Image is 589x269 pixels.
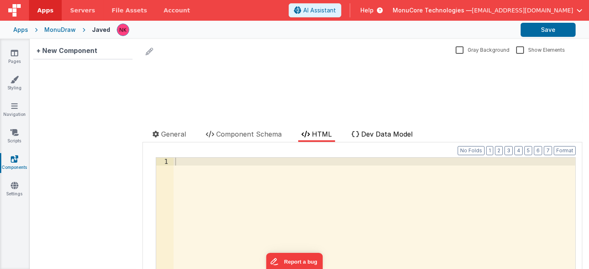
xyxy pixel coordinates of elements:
[156,158,174,166] div: 1
[495,146,503,155] button: 2
[505,146,513,155] button: 3
[13,26,28,34] div: Apps
[521,23,576,37] button: Save
[534,146,542,155] button: 6
[514,146,523,155] button: 4
[117,24,129,36] img: f0740a9031b67e53779569f1da35711f
[112,6,147,14] span: File Assets
[33,42,101,59] div: + New Component
[458,146,485,155] button: No Folds
[393,6,472,14] span: MonuCore Technologies —
[37,6,53,14] span: Apps
[456,46,509,53] label: Gray Background
[44,26,76,34] div: MonuDraw
[544,146,552,155] button: 7
[92,26,110,34] div: Javed
[393,6,582,14] button: MonuCore Technologies — [EMAIL_ADDRESS][DOMAIN_NAME]
[360,6,374,14] span: Help
[312,130,332,138] span: HTML
[472,6,573,14] span: [EMAIL_ADDRESS][DOMAIN_NAME]
[303,6,336,14] span: AI Assistant
[216,130,282,138] span: Component Schema
[486,146,493,155] button: 1
[361,130,413,138] span: Dev Data Model
[289,3,341,17] button: AI Assistant
[554,146,576,155] button: Format
[516,46,565,53] label: Show Elements
[70,6,95,14] span: Servers
[161,130,186,138] span: General
[524,146,532,155] button: 5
